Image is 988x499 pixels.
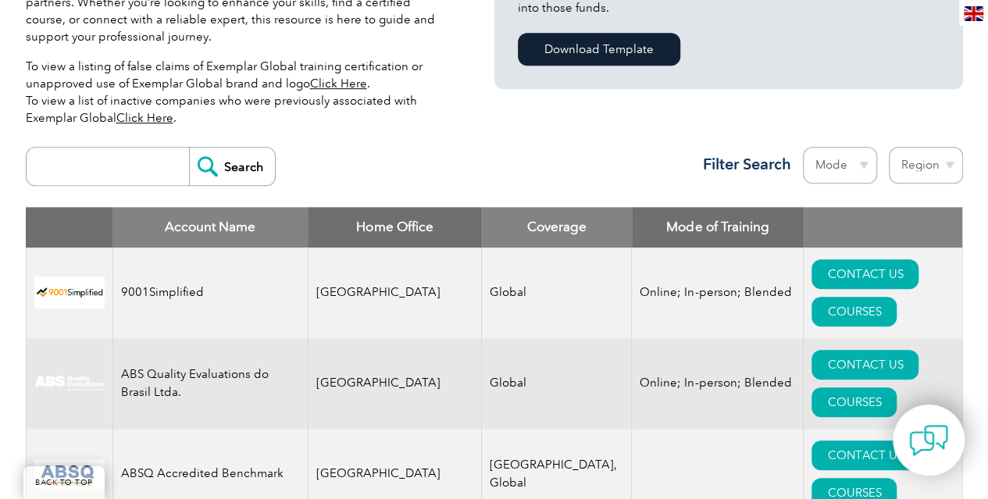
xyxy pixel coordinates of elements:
[308,338,482,429] td: [GEOGRAPHIC_DATA]
[26,58,448,127] p: To view a listing of false claims of Exemplar Global training certification or unapproved use of ...
[518,33,680,66] a: Download Template
[811,387,897,417] a: COURSES
[632,207,804,248] th: Mode of Training: activate to sort column ascending
[189,148,275,185] input: Search
[112,248,308,338] td: 9001Simplified
[811,259,918,289] a: CONTACT US
[811,297,897,326] a: COURSES
[632,248,804,338] td: Online; In-person; Blended
[23,466,105,499] a: BACK TO TOP
[811,350,918,380] a: CONTACT US
[34,375,105,392] img: c92924ac-d9bc-ea11-a814-000d3a79823d-logo.jpg
[694,155,791,174] h3: Filter Search
[310,77,367,91] a: Click Here
[482,248,632,338] td: Global
[482,338,632,429] td: Global
[308,248,482,338] td: [GEOGRAPHIC_DATA]
[482,207,632,248] th: Coverage: activate to sort column ascending
[112,338,308,429] td: ABS Quality Evaluations do Brasil Ltda.
[804,207,962,248] th: : activate to sort column ascending
[116,111,173,125] a: Click Here
[112,207,308,248] th: Account Name: activate to sort column descending
[964,6,983,21] img: en
[811,440,918,470] a: CONTACT US
[909,421,948,460] img: contact-chat.png
[308,207,482,248] th: Home Office: activate to sort column ascending
[34,459,105,489] img: cc24547b-a6e0-e911-a812-000d3a795b83-logo.png
[34,276,105,308] img: 37c9c059-616f-eb11-a812-002248153038-logo.png
[632,338,804,429] td: Online; In-person; Blended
